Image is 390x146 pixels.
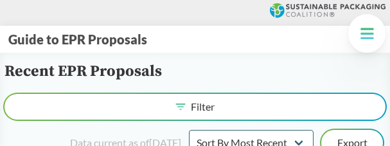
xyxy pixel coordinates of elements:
[191,102,215,112] span: Filter
[4,94,386,120] button: Filter
[4,31,151,48] button: Guide to EPR Proposals
[4,63,370,80] h2: Recent EPR Proposals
